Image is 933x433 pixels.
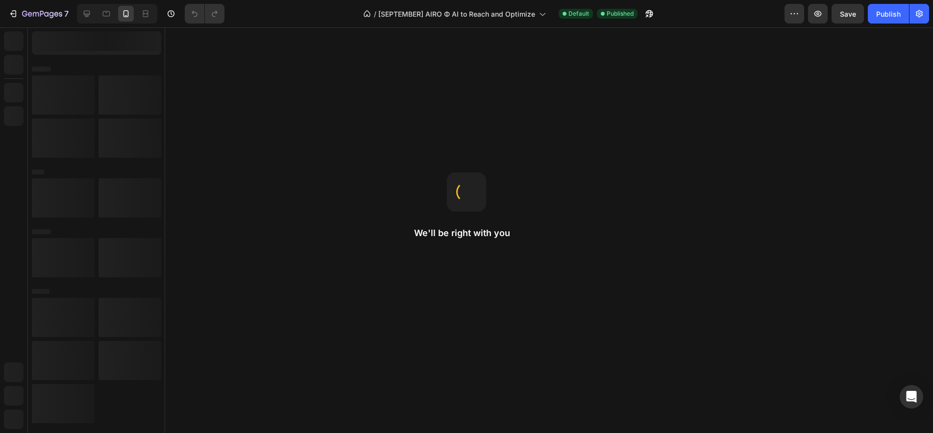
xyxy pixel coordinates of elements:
div: Publish [876,9,901,19]
button: 7 [4,4,73,24]
p: 7 [64,8,69,20]
span: [SEPTEMBER] AIRO Φ AI to Reach and Optimize [378,9,535,19]
span: Default [568,9,589,18]
span: Save [840,10,856,18]
div: Undo/Redo [185,4,224,24]
button: Publish [868,4,909,24]
span: / [374,9,376,19]
button: Save [832,4,864,24]
div: Open Intercom Messenger [900,385,923,409]
h2: We'll be right with you [414,227,519,239]
span: Published [607,9,634,18]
